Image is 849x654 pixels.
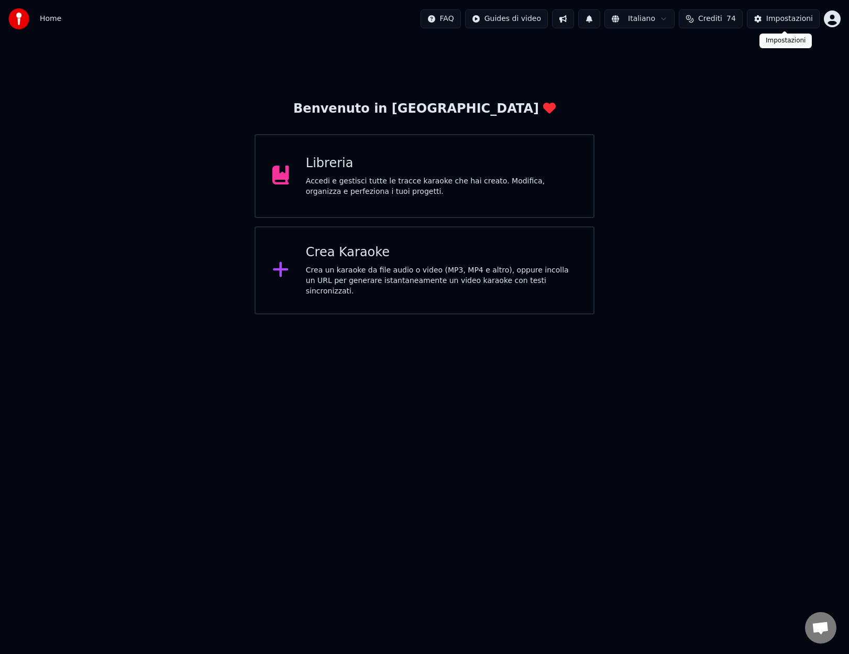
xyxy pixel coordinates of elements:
div: Open chat [805,612,836,644]
div: Crea Karaoke [306,244,577,261]
div: Impostazioni [766,14,813,24]
div: Accedi e gestisci tutte le tracce karaoke che hai creato. Modifica, organizza e perfeziona i tuoi... [306,176,577,197]
button: Impostazioni [747,9,820,28]
span: Home [40,14,61,24]
button: Crediti74 [679,9,743,28]
img: youka [8,8,29,29]
div: Libreria [306,155,577,172]
span: Crediti [698,14,722,24]
button: FAQ [421,9,461,28]
div: Impostazioni [759,34,812,48]
div: Benvenuto in [GEOGRAPHIC_DATA] [293,101,556,117]
span: 74 [726,14,736,24]
button: Guides di video [465,9,548,28]
nav: breadcrumb [40,14,61,24]
div: Crea un karaoke da file audio o video (MP3, MP4 e altro), oppure incolla un URL per generare ista... [306,265,577,297]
